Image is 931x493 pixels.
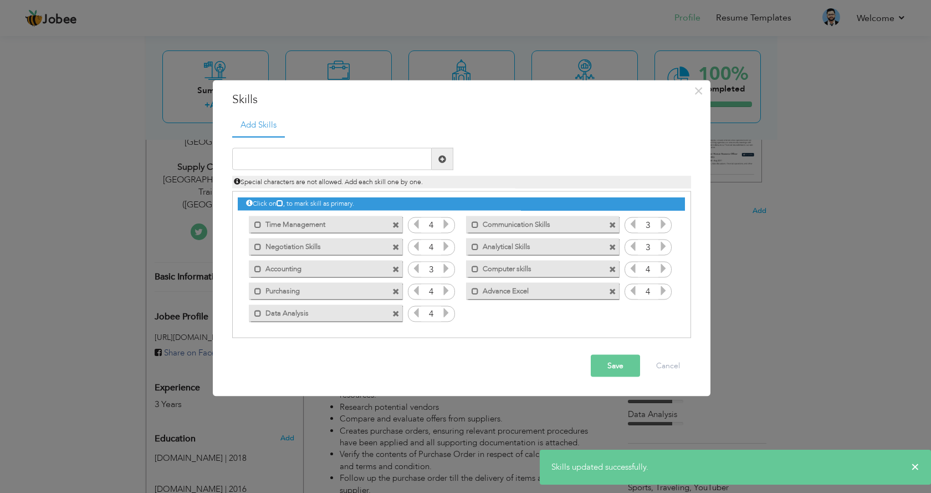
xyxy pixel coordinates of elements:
label: Computer skills [479,260,591,274]
h3: Skills [232,91,691,108]
label: Accounting [262,260,374,274]
label: Data Analysis [262,304,374,318]
label: Negotiation Skills [262,238,374,252]
label: Advance Excel [479,282,591,296]
label: Communication Skills [479,216,591,230]
span: Skills updated successfully. [551,461,648,472]
button: Close [690,82,708,99]
button: Cancel [645,355,691,377]
span: × [694,80,703,100]
button: Save [591,355,640,377]
div: Click on , to mark skill as primary. [238,197,684,210]
label: Purchasing [262,282,374,296]
span: Special characters are not allowed. Add each skill one by one. [234,177,423,186]
label: Time Management [262,216,374,230]
span: × [911,461,919,472]
label: Analytical Skills [479,238,591,252]
a: Add Skills [232,113,285,138]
